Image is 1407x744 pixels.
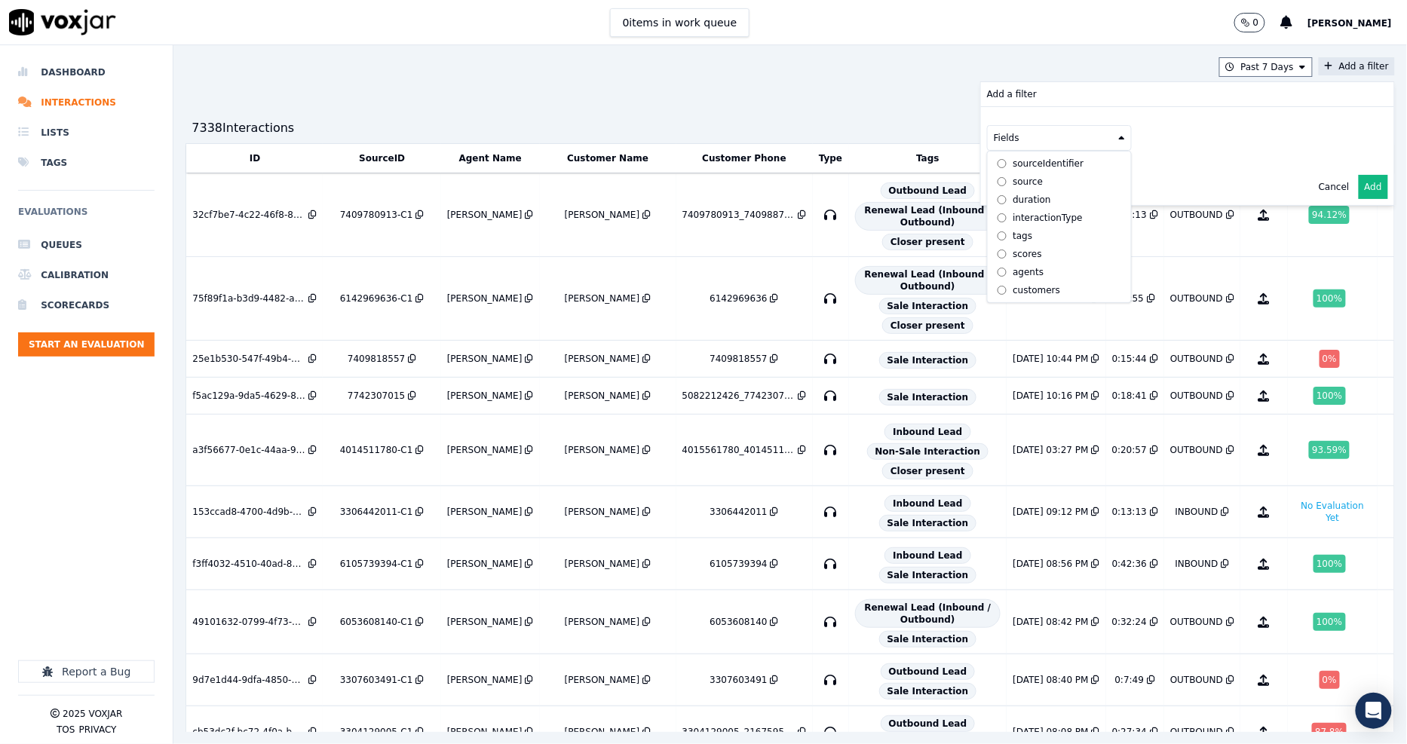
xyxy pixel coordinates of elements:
div: duration [1013,194,1051,206]
div: 100 % [1314,289,1345,308]
span: Sale Interaction [879,567,977,583]
span: Inbound Lead [884,495,970,512]
button: Start an Evaluation [18,332,155,357]
div: 3307603491 [710,674,767,686]
div: OUTBOUND [1170,353,1223,365]
span: Outbound Lead [881,182,976,199]
div: 9d7e1d44-9dfa-4850-b253-7bd6c0884039 [192,674,305,686]
a: Interactions [18,87,155,118]
span: Outbound Lead [881,715,976,732]
button: [PERSON_NAME] [1307,14,1407,32]
button: 0items in work queue [610,8,750,37]
div: [PERSON_NAME] [565,674,640,686]
a: Tags [18,148,155,178]
div: 0:13:13 [1112,506,1147,518]
div: INBOUND [1176,558,1218,570]
div: 0:18:41 [1112,390,1147,402]
div: [PERSON_NAME] [447,444,523,456]
div: 6105739394 [710,558,767,570]
div: OUTBOUND [1170,209,1223,221]
button: 0 [1234,13,1266,32]
div: agents [1013,266,1044,278]
div: [PERSON_NAME] [565,390,640,402]
div: [PERSON_NAME] [565,353,640,365]
div: 100 % [1314,613,1345,631]
a: Calibration [18,260,155,290]
div: 3307603491-C1 [340,674,413,686]
div: 7409818557 [348,353,405,365]
div: tags [1013,230,1032,242]
a: Lists [18,118,155,148]
span: Closer present [882,317,973,334]
div: OUTBOUND [1170,390,1223,402]
div: [PERSON_NAME] [447,506,523,518]
input: source [997,177,1007,187]
p: 2025 Voxjar [63,708,122,720]
span: Inbound Lead [884,547,970,564]
button: Past 7 Days [1219,57,1313,77]
div: [PERSON_NAME] [447,390,523,402]
div: 3306442011 [710,506,767,518]
div: [DATE] 08:42 PM [1013,616,1088,628]
div: 0:32:24 [1112,616,1147,628]
div: [PERSON_NAME] [565,209,640,221]
button: Customer Name [567,152,648,164]
div: 4014511780-C1 [340,444,413,456]
span: Sale Interaction [879,352,977,369]
span: Sale Interaction [879,631,977,648]
h6: Evaluations [18,203,155,230]
div: [PERSON_NAME] [565,506,640,518]
div: [PERSON_NAME] [447,726,523,738]
div: 3306442011-C1 [340,506,413,518]
div: 87.8 % [1312,723,1347,741]
input: sourceIdentifier [997,159,1007,169]
a: Scorecards [18,290,155,320]
span: Sale Interaction [879,515,977,531]
div: 7409780913-C1 [340,209,413,221]
p: Add a filter [987,88,1037,100]
div: 49101632-0799-4f73-8fb9-f2b0de80d4a5 [192,616,305,628]
div: [PERSON_NAME] [447,558,523,570]
div: OUTBOUND [1170,616,1223,628]
a: Queues [18,230,155,260]
div: 7338 Interaction s [192,119,294,137]
div: 93.59 % [1309,441,1350,459]
div: 100 % [1314,387,1345,405]
button: ID [250,152,260,164]
div: 75f89f1a-b3d9-4482-a44f-b6f29530a027 [192,292,305,305]
button: Add a filterAdd a filter Fields id direction sourceIdentifier source duration interactionType tag... [1319,57,1395,75]
input: duration [997,195,1007,205]
img: voxjar logo [9,9,116,35]
div: 3304129005_2167595352 [682,726,795,738]
div: cb53dc2f-bc72-4f0a-b957-105446ef74ac [192,726,305,738]
a: Dashboard [18,57,155,87]
div: f3ff4032-4510-40ad-8b93-675bd0f37756 [192,558,305,570]
button: Tags [916,152,939,164]
button: Customer Phone [702,152,786,164]
span: Sale Interaction [879,298,977,314]
input: scores [997,250,1007,259]
div: 32cf7be7-4c22-46f8-8b18-1b564a22157a [192,209,305,221]
div: 6142969636-C1 [340,292,413,305]
div: customers [1013,284,1060,296]
input: customers [997,286,1007,295]
div: [PERSON_NAME] [565,558,640,570]
button: Type [819,152,842,164]
span: Renewal Lead (Inbound / Outbound) [855,202,1001,231]
div: [PERSON_NAME] [447,616,523,628]
div: 0:42:36 [1112,558,1147,570]
div: a3f56677-0e1c-44aa-9c37-d198d99292f4 [192,444,305,456]
div: [PERSON_NAME] [565,444,640,456]
button: 0 [1234,13,1281,32]
div: [DATE] 08:08 PM [1013,726,1088,738]
span: Inbound Lead [884,424,970,440]
span: Closer present [882,463,973,479]
button: TOS [57,724,75,736]
span: Closer present [882,234,973,250]
div: 6105739394-C1 [340,558,413,570]
span: Non-Sale Interaction [867,443,989,460]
